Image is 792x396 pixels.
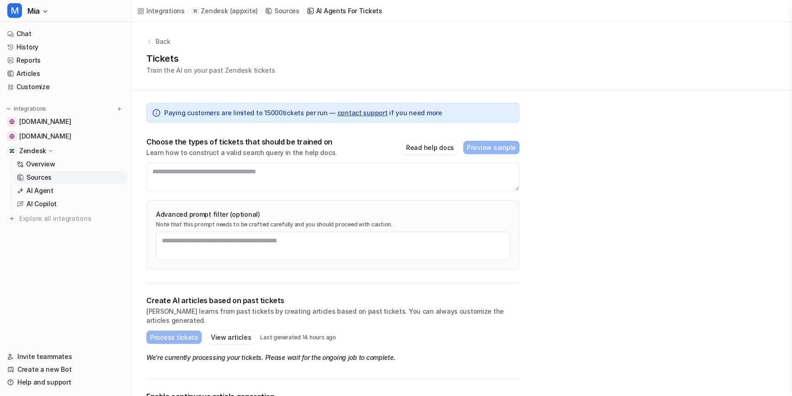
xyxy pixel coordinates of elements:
[146,353,395,361] em: We're currently processing your tickets. Please wait for the ongoing job to complete.
[260,334,336,341] p: Last generated 14 hours ago
[4,104,49,113] button: Integrations
[13,158,128,171] a: Overview
[19,117,71,126] span: [DOMAIN_NAME]
[7,3,22,18] span: M
[146,307,519,325] p: [PERSON_NAME] learns from past tickets by creating articles based on past tickets. You can always...
[116,106,123,112] img: menu_add.svg
[4,41,128,54] a: History
[4,376,128,389] a: Help and support
[261,7,262,15] span: /
[4,54,128,67] a: Reports
[13,198,128,210] a: AI Copilot
[156,210,510,219] p: Advanced prompt filter (optional)
[463,141,519,154] button: Preview sample
[187,7,189,15] span: /
[7,214,16,223] img: explore all integrations
[316,6,382,16] div: AI Agents for tickets
[164,108,442,118] span: Paying customers are limited to 15000 tickets per run — if you need more
[19,132,71,141] span: [DOMAIN_NAME]
[27,5,40,17] span: Mia
[13,184,128,197] a: AI Agent
[402,141,458,154] button: Read help docs
[146,6,185,16] div: Integrations
[265,6,300,16] a: Sources
[155,37,171,46] p: Back
[4,363,128,376] a: Create a new Bot
[192,6,258,16] a: Zendesk(appxite)
[201,6,228,16] p: Zendesk
[19,211,124,226] span: Explore all integrations
[274,6,300,16] div: Sources
[337,109,388,117] a: contact support
[146,331,202,344] button: Process tickets
[146,65,275,75] p: Train the AI on your past Zendesk tickets
[27,186,54,195] p: AI Agent
[137,6,185,16] a: Integrations
[307,6,382,16] a: AI Agents for tickets
[4,80,128,93] a: Customize
[4,350,128,363] a: Invite teammates
[146,296,519,305] p: Create AI articles based on past tickets
[27,173,52,182] p: Sources
[4,212,128,225] a: Explore all integrations
[26,160,55,169] p: Overview
[302,7,304,15] span: /
[4,67,128,80] a: Articles
[9,134,15,139] img: documenter.getpostman.com
[19,146,46,155] p: Zendesk
[146,137,337,146] p: Choose the types of tickets that should be trained on
[207,331,255,344] button: View articles
[14,105,46,112] p: Integrations
[156,221,510,228] p: Note that this prompt needs to be crafted carefully and you should proceed with caution.
[4,130,128,143] a: documenter.getpostman.com[DOMAIN_NAME]
[146,52,275,65] h1: Tickets
[230,6,258,16] p: ( appxite )
[13,171,128,184] a: Sources
[9,148,15,154] img: Zendesk
[4,27,128,40] a: Chat
[9,119,15,124] img: developer.appxite.com
[146,148,337,157] p: Learn how to construct a valid search query in the help docs.
[4,115,128,128] a: developer.appxite.com[DOMAIN_NAME]
[27,199,57,209] p: AI Copilot
[5,106,12,112] img: expand menu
